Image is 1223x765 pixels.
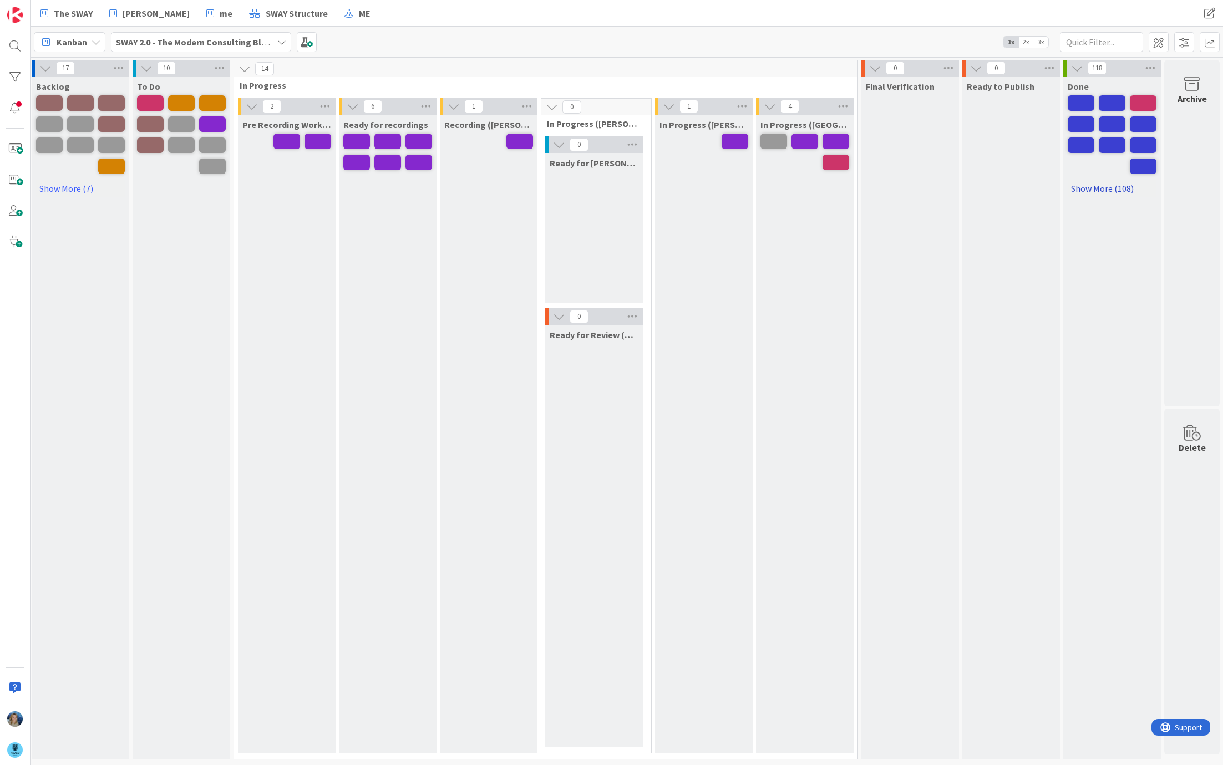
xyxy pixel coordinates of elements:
[36,81,70,92] span: Backlog
[464,100,483,113] span: 1
[760,119,849,130] span: In Progress (Tana)
[363,100,382,113] span: 6
[36,180,125,197] a: Show More (7)
[240,80,844,91] span: In Progress
[103,3,196,23] a: [PERSON_NAME]
[57,35,87,49] span: Kanban
[550,329,638,340] span: Ready for Review (Marina)
[570,310,588,323] span: 0
[1068,180,1156,197] a: Show More (108)
[34,3,99,23] a: The SWAY
[1033,37,1048,48] span: 3x
[679,100,698,113] span: 1
[7,711,23,727] img: MA
[123,7,190,20] span: [PERSON_NAME]
[444,119,533,130] span: Recording (Marina)
[1178,92,1207,105] div: Archive
[562,100,581,114] span: 0
[359,7,371,20] span: ME
[780,100,799,113] span: 4
[1060,32,1143,52] input: Quick Filter...
[7,7,23,23] img: Visit kanbanzone.com
[547,118,637,129] span: In Progress (Barb)
[266,7,328,20] span: SWAY Structure
[343,119,428,130] span: Ready for recordings
[570,138,588,151] span: 0
[659,119,748,130] span: In Progress (Fike)
[200,3,239,23] a: me
[255,62,274,75] span: 14
[1068,81,1089,92] span: Done
[116,37,291,48] b: SWAY 2.0 - The Modern Consulting Blueprint
[338,3,377,23] a: ME
[886,62,905,75] span: 0
[866,81,935,92] span: Final Verification
[1018,37,1033,48] span: 2x
[7,742,23,758] img: avatar
[157,62,176,75] span: 10
[262,100,281,113] span: 2
[1003,37,1018,48] span: 1x
[550,157,638,169] span: Ready for Barb Magic
[242,3,334,23] a: SWAY Structure
[23,2,50,15] span: Support
[987,62,1006,75] span: 0
[242,119,331,130] span: Pre Recording Work (Marina)
[1088,62,1107,75] span: 118
[137,81,160,92] span: To Do
[56,62,75,75] span: 17
[1179,441,1206,454] div: Delete
[967,81,1034,92] span: Ready to Publish
[220,7,232,20] span: me
[54,7,93,20] span: The SWAY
